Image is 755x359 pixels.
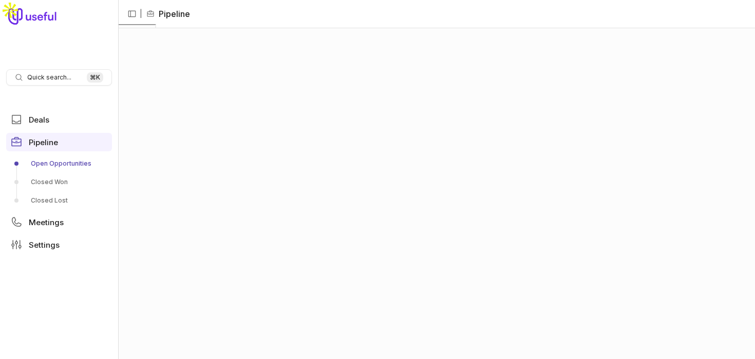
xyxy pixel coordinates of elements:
[6,174,112,190] a: Closed Won
[6,133,112,151] a: Pipeline
[6,110,112,129] a: Deals
[27,73,71,82] span: Quick search...
[29,116,49,124] span: Deals
[29,138,58,146] span: Pipeline
[29,241,60,249] span: Settings
[6,155,112,209] div: Pipeline submenu
[87,72,103,83] kbd: ⌘ K
[29,218,64,226] span: Meetings
[6,155,112,172] a: Open Opportunities
[6,192,112,209] a: Closed Lost
[6,235,112,254] a: Settings
[6,213,112,231] a: Meetings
